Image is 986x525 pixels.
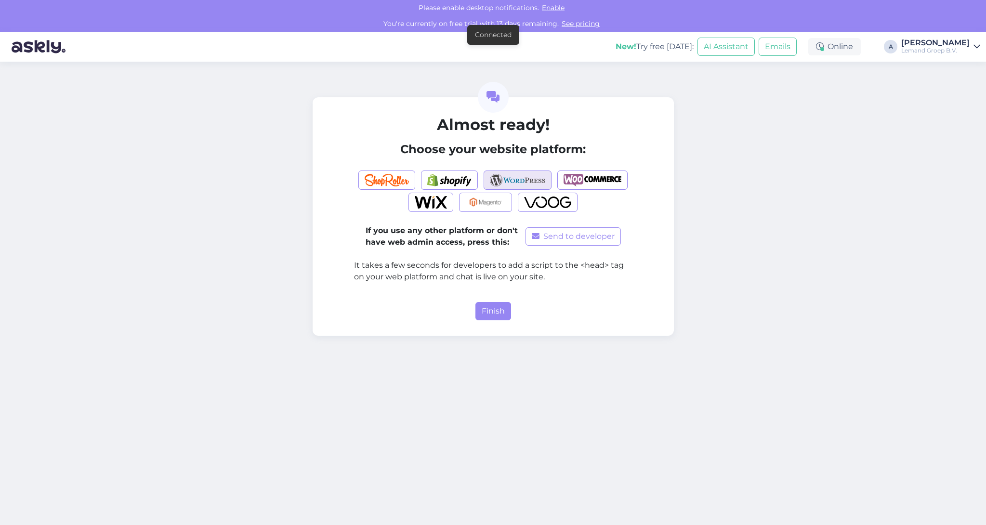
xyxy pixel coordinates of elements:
button: AI Assistant [697,38,755,56]
div: Lemand Groep B.V. [901,47,970,54]
a: See pricing [559,19,603,28]
img: Magento [465,196,506,209]
div: Online [808,38,861,55]
span: Enable [539,3,567,12]
img: Wix [415,196,447,209]
img: Shopify [427,174,472,186]
div: A [884,40,897,53]
img: Wordpress [490,174,545,186]
b: New! [616,42,636,51]
img: Woocommerce [564,174,621,186]
div: Connected [475,30,512,40]
img: Shoproller [365,174,409,186]
button: Finish [475,302,511,320]
h2: Almost ready! [354,116,632,134]
b: If you use any other platform or don't have web admin access, press this: [366,226,518,247]
button: Send to developer [526,227,621,246]
div: Try free [DATE]: [616,41,694,52]
button: Emails [759,38,797,56]
h4: Choose your website platform: [354,143,632,157]
div: [PERSON_NAME] [901,39,970,47]
img: Voog [524,196,571,209]
a: [PERSON_NAME]Lemand Groep B.V. [901,39,980,54]
p: It takes a few seconds for developers to add a script to the <head> tag on your web platform and ... [354,260,632,283]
